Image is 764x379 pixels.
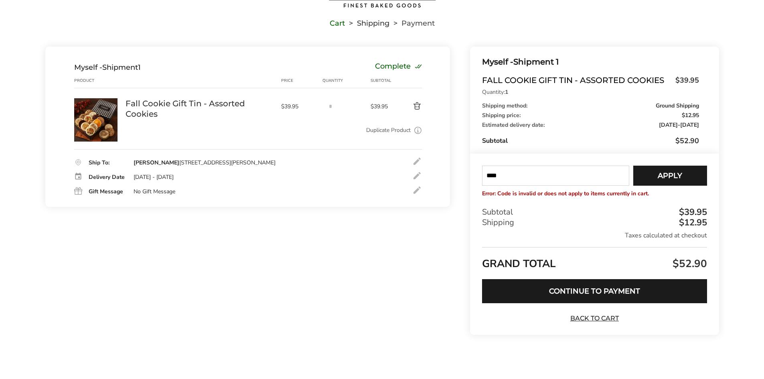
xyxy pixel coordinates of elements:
span: $39.95 [671,75,699,85]
span: [DATE] [680,121,699,129]
strong: [PERSON_NAME] [134,159,179,166]
span: Payment [401,20,435,26]
p: Quantity: [482,89,699,95]
span: 1 [138,63,141,72]
a: Duplicate Product [366,126,411,135]
span: Myself - [74,63,102,72]
div: Price [281,77,323,84]
span: $52.90 [675,136,699,146]
div: Shipping [482,217,707,228]
a: Back to Cart [566,314,622,323]
span: [DATE] [659,121,678,129]
span: Fall Cookie Gift Tin - Assorted Cookies [482,75,671,87]
div: No Gift Message [134,188,175,195]
div: Quantity [322,77,371,84]
div: Subtotal [482,207,707,217]
span: $52.90 [671,257,707,271]
a: Fall Cookie Gift Tin - Assorted Cookies [74,98,118,105]
div: Ship To: [89,160,126,166]
span: - [659,122,699,128]
div: GRAND TOTAL [482,247,707,273]
span: Apply [658,172,682,179]
button: Apply [633,166,707,186]
div: Shipping price: [482,113,699,118]
span: $39.95 [281,103,319,110]
strong: 1 [505,88,508,96]
span: Myself - [482,57,513,67]
button: Continue to Payment [482,279,707,303]
a: Fall Cookie Gift Tin - Assorted Cookies [126,98,273,119]
p: Error: Code is invalid or does not apply to items currently in cart. [482,190,707,197]
span: Ground Shipping [656,103,699,109]
div: Gift Message [89,189,126,195]
div: Shipping method: [482,103,699,109]
div: Estimated delivery date: [482,122,699,128]
div: $39.95 [677,208,707,217]
a: Fall Cookie Gift Tin - Assorted Cookies$39.95 [482,75,699,87]
div: Subtotal [371,77,394,84]
span: $39.95 [371,103,394,110]
input: Quantity input [322,98,338,114]
div: Taxes calculated at checkout [482,231,707,240]
div: Delivery Date [89,174,126,180]
div: [STREET_ADDRESS][PERSON_NAME] [134,159,276,166]
div: Product [74,77,126,84]
div: Subtotal [482,136,699,146]
li: Shipping [345,20,389,26]
button: Delete product [394,101,422,111]
img: Fall Cookie Gift Tin - Assorted Cookies [74,98,118,142]
div: Shipment 1 [482,55,699,69]
span: $12.95 [682,113,699,118]
div: [DATE] - [DATE] [134,174,174,181]
div: Shipment [74,63,141,72]
a: Cart [330,20,345,26]
div: Complete [375,63,422,72]
div: $12.95 [677,218,707,227]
